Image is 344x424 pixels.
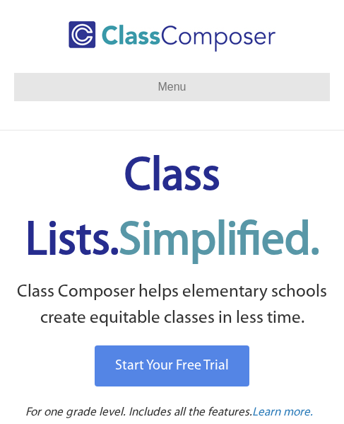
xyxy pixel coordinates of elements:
[25,154,319,265] span: Class Lists.
[69,21,275,52] img: Class Composer
[252,406,313,418] span: Learn more.
[14,73,330,101] button: Menu
[158,81,186,93] span: Menu
[252,404,313,422] a: Learn more.
[25,406,252,418] span: For one grade level. Includes all the features.
[115,359,229,373] span: Start Your Free Trial
[14,73,330,101] nav: Header Menu
[119,219,319,265] span: Simplified.
[95,345,249,386] a: Start Your Free Trial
